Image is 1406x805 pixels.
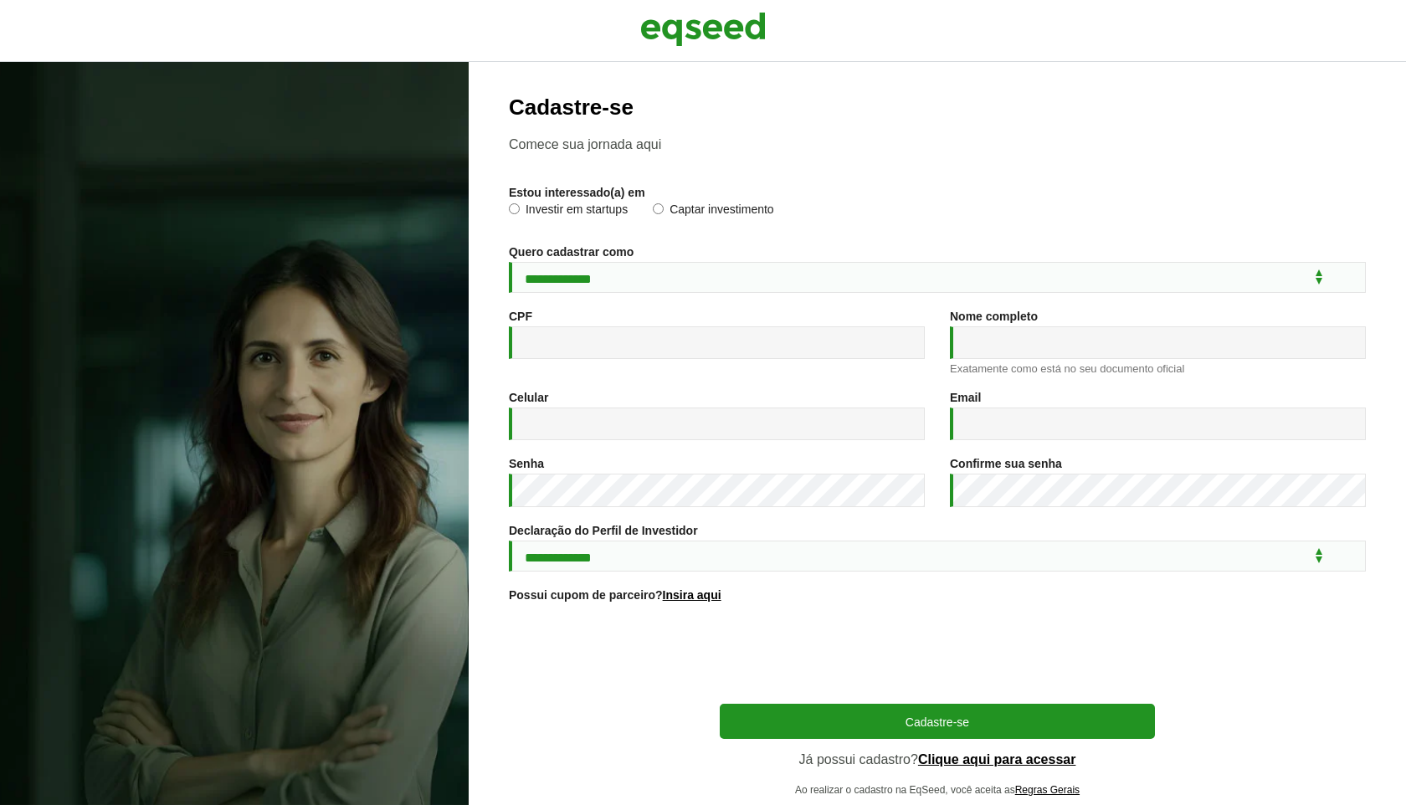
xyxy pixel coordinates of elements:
label: Confirme sua senha [950,458,1062,469]
input: Captar investimento [653,203,664,214]
label: Estou interessado(a) em [509,187,645,198]
label: Possui cupom de parceiro? [509,589,721,601]
p: Ao realizar o cadastro na EqSeed, você aceita as [720,784,1155,796]
img: EqSeed Logo [640,8,766,50]
p: Já possui cadastro? [720,751,1155,767]
a: Insira aqui [663,589,721,601]
label: Senha [509,458,544,469]
iframe: reCAPTCHA [810,622,1065,687]
input: Investir em startups [509,203,520,214]
a: Clique aqui para acessar [918,753,1076,767]
a: Regras Gerais [1015,785,1080,795]
h2: Cadastre-se [509,95,1366,120]
label: Quero cadastrar como [509,246,634,258]
p: Comece sua jornada aqui [509,136,1366,152]
label: Celular [509,392,548,403]
label: Nome completo [950,310,1038,322]
label: Declaração do Perfil de Investidor [509,525,698,536]
label: Captar investimento [653,203,774,220]
label: CPF [509,310,532,322]
button: Cadastre-se [720,704,1155,739]
div: Exatamente como está no seu documento oficial [950,363,1366,374]
label: Investir em startups [509,203,628,220]
label: Email [950,392,981,403]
